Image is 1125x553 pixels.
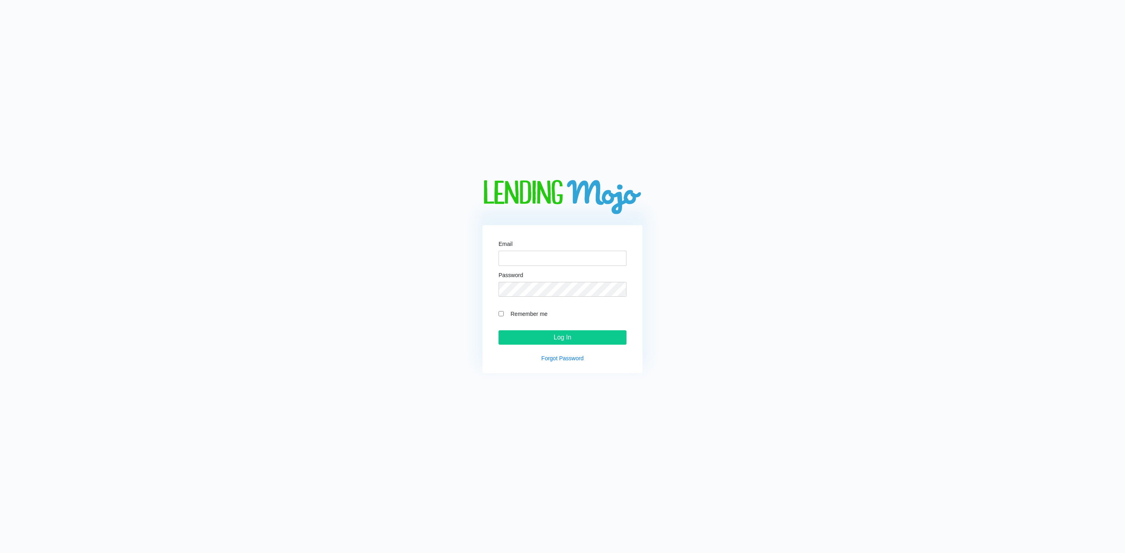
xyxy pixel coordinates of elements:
[507,309,626,318] label: Remember me
[541,355,584,361] a: Forgot Password
[499,330,626,345] input: Log In
[483,180,642,216] img: logo-big.png
[499,272,523,278] label: Password
[499,241,513,247] label: Email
